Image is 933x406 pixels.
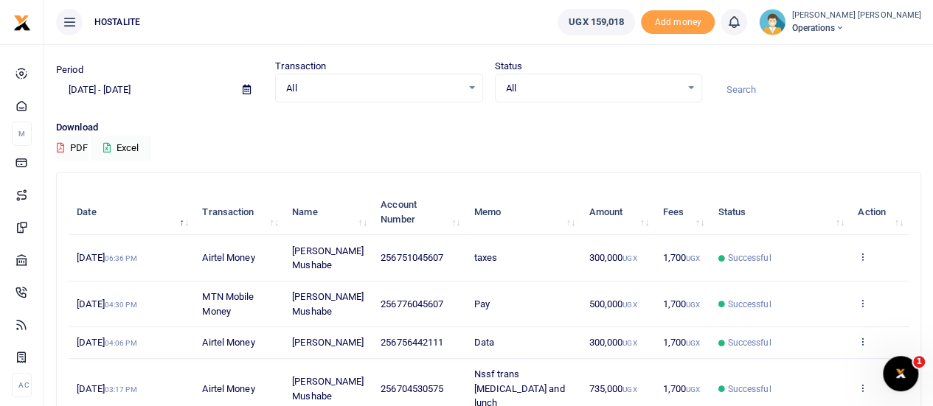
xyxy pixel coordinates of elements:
li: Ac [12,373,32,397]
a: Add money [641,15,715,27]
input: Search [714,77,921,102]
small: [PERSON_NAME] [PERSON_NAME] [791,10,921,22]
small: UGX [686,254,700,262]
small: 04:06 PM [105,339,137,347]
span: 1,700 [662,298,700,309]
button: PDF [56,136,89,161]
th: Status: activate to sort column ascending [710,189,850,235]
span: 1,700 [662,383,700,394]
th: Amount: activate to sort column ascending [580,189,654,235]
input: select period [56,77,231,102]
li: Toup your wallet [641,10,715,35]
span: [PERSON_NAME] Mushabe [292,376,364,402]
span: 256756442111 [381,337,443,348]
span: [DATE] [77,252,136,263]
span: 1 [913,356,925,368]
span: 256776045607 [381,298,443,309]
small: UGX [622,301,637,309]
span: Add money [641,10,715,35]
small: UGX [622,385,637,393]
span: 300,000 [589,337,637,348]
span: Operations [791,21,921,35]
span: Airtel Money [202,252,254,263]
span: [PERSON_NAME] Mushabe [292,291,364,317]
span: 1,700 [662,337,700,348]
th: Name: activate to sort column ascending [284,189,372,235]
th: Account Number: activate to sort column ascending [372,189,466,235]
a: logo-small logo-large logo-large [13,16,31,27]
label: Status [495,59,523,74]
span: 256751045607 [381,252,443,263]
button: Excel [91,136,151,161]
small: 06:36 PM [105,254,137,262]
small: UGX [686,301,700,309]
span: 256704530575 [381,383,443,394]
span: All [506,81,681,96]
a: profile-user [PERSON_NAME] [PERSON_NAME] Operations [759,9,921,35]
span: MTN Mobile Money [202,291,254,317]
span: HOSTALITE [89,15,146,29]
label: Period [56,63,83,77]
span: [DATE] [77,383,136,394]
img: profile-user [759,9,785,35]
small: UGX [622,254,637,262]
small: UGX [686,339,700,347]
span: 300,000 [589,252,637,263]
th: Memo: activate to sort column ascending [465,189,580,235]
small: UGX [622,339,637,347]
label: Transaction [275,59,326,74]
th: Action: activate to sort column ascending [850,189,909,235]
span: taxes [474,252,498,263]
th: Date: activate to sort column descending [69,189,194,235]
span: 735,000 [589,383,637,394]
span: Successful [727,251,771,265]
span: Successful [727,298,771,311]
iframe: Intercom live chat [883,356,918,391]
span: Data [474,337,494,348]
small: 04:30 PM [105,301,137,309]
span: [PERSON_NAME] [292,337,364,348]
p: Download [56,120,921,136]
a: UGX 159,018 [558,9,635,35]
li: Wallet ballance [552,9,641,35]
span: Pay [474,298,490,309]
small: 03:17 PM [105,385,137,393]
span: [DATE] [77,298,136,309]
span: Airtel Money [202,383,254,394]
th: Transaction: activate to sort column ascending [194,189,284,235]
small: UGX [686,385,700,393]
span: 500,000 [589,298,637,309]
th: Fees: activate to sort column ascending [654,189,710,235]
span: [PERSON_NAME] Mushabe [292,245,364,271]
span: 1,700 [662,252,700,263]
span: Successful [727,382,771,396]
span: Airtel Money [202,337,254,348]
span: [DATE] [77,337,136,348]
li: M [12,122,32,146]
span: Successful [727,336,771,349]
span: All [286,81,461,96]
img: logo-small [13,14,31,32]
span: UGX 159,018 [569,15,624,29]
